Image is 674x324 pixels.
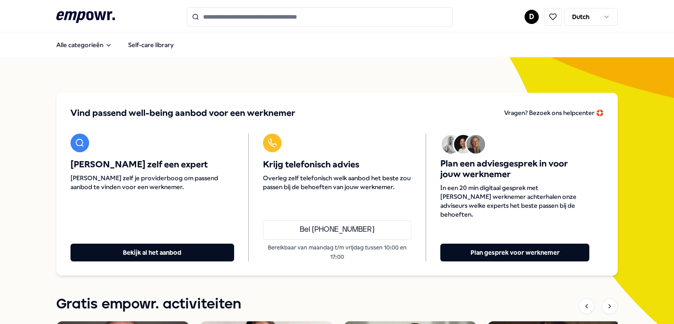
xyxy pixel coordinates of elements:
[49,36,181,54] nav: Main
[440,244,589,261] button: Plan gesprek voor werknemer
[466,135,485,154] img: Avatar
[525,10,539,24] button: D
[263,220,412,240] a: Bel [PHONE_NUMBER]
[504,109,603,116] span: Vragen? Bezoek ons helpcenter 🛟
[121,36,181,54] a: Self-care library
[440,158,589,180] span: Plan een adviesgesprek in voor jouw werknemer
[71,244,234,261] button: Bekijk al het aanbod
[71,107,295,119] span: Vind passend well-being aanbod voor een werknemer
[71,174,234,191] span: [PERSON_NAME] zelf je providerboog om passend aanbod te vinden voor een werknemer.
[440,183,589,219] span: In een 20 min digitaal gesprek met [PERSON_NAME] werknemer achterhalen onze adviseurs welke exper...
[263,159,412,170] span: Krijg telefonisch advies
[49,36,119,54] button: Alle categorieën
[263,243,412,261] p: Bereikbaar van maandag t/m vrijdag tussen 10:00 en 17:00
[442,135,460,154] img: Avatar
[263,174,412,191] span: Overleg zelf telefonisch welk aanbod het beste zou passen bij de behoeften van jouw werknemer.
[71,159,234,170] span: [PERSON_NAME] zelf een expert
[454,135,473,154] img: Avatar
[56,293,241,316] h1: Gratis empowr. activiteiten
[187,7,453,27] input: Search for products, categories or subcategories
[504,107,603,119] a: Vragen? Bezoek ons helpcenter 🛟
